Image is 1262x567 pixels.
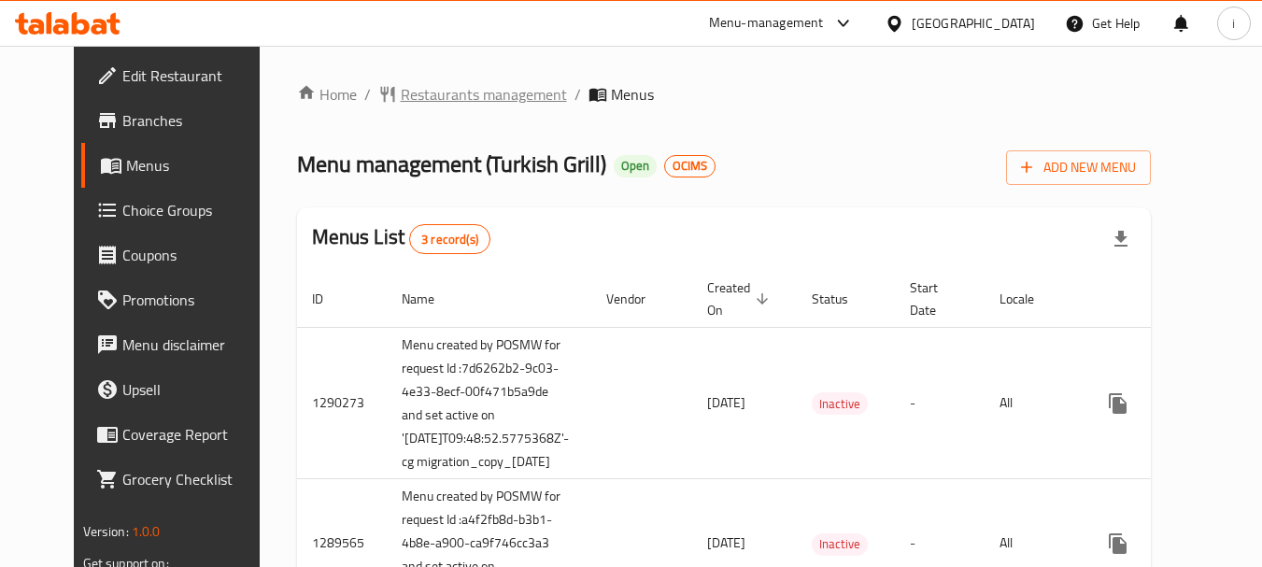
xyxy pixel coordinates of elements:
span: Created On [707,276,774,321]
span: Branches [122,109,270,132]
span: i [1232,13,1235,34]
span: Version: [83,519,129,544]
nav: breadcrumb [297,83,1152,106]
span: Promotions [122,289,270,311]
a: Grocery Checklist [81,457,285,502]
div: Open [614,155,657,177]
span: [DATE] [707,390,745,415]
div: Menu-management [709,12,824,35]
td: All [985,327,1081,479]
button: more [1096,381,1141,426]
span: 3 record(s) [410,231,489,248]
div: Total records count [409,224,490,254]
li: / [364,83,371,106]
span: Name [402,288,459,310]
a: Coupons [81,233,285,277]
a: Menu disclaimer [81,322,285,367]
a: Coverage Report [81,412,285,457]
a: Home [297,83,357,106]
span: Status [812,288,872,310]
span: OCIMS [665,158,715,174]
span: Add New Menu [1021,156,1136,179]
h2: Menus List [312,223,490,254]
a: Branches [81,98,285,143]
span: Start Date [910,276,962,321]
a: Menus [81,143,285,188]
a: Upsell [81,367,285,412]
button: Change Status [1141,381,1185,426]
span: Coverage Report [122,423,270,446]
a: Promotions [81,277,285,322]
a: Restaurants management [378,83,567,106]
span: Locale [1000,288,1058,310]
button: more [1096,521,1141,566]
span: [DATE] [707,531,745,555]
a: Choice Groups [81,188,285,233]
span: Menu management ( Turkish Grill ) [297,143,606,185]
span: Vendor [606,288,670,310]
button: Add New Menu [1006,150,1151,185]
span: Menus [611,83,654,106]
span: Upsell [122,378,270,401]
span: Grocery Checklist [122,468,270,490]
div: [GEOGRAPHIC_DATA] [912,13,1035,34]
span: Inactive [812,393,868,415]
span: Open [614,158,657,174]
span: Restaurants management [401,83,567,106]
span: Choice Groups [122,199,270,221]
span: Menus [126,154,270,177]
span: Menu disclaimer [122,333,270,356]
td: 1290273 [297,327,387,479]
li: / [574,83,581,106]
div: Inactive [812,533,868,556]
a: Edit Restaurant [81,53,285,98]
span: ID [312,288,347,310]
span: 1.0.0 [132,519,161,544]
span: Inactive [812,533,868,555]
div: Inactive [812,392,868,415]
span: Edit Restaurant [122,64,270,87]
td: Menu created by POSMW for request Id :7d6262b2-9c03-4e33-8ecf-00f471b5a9de and set active on '[DA... [387,327,591,479]
span: Coupons [122,244,270,266]
td: - [895,327,985,479]
div: Export file [1099,217,1143,262]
